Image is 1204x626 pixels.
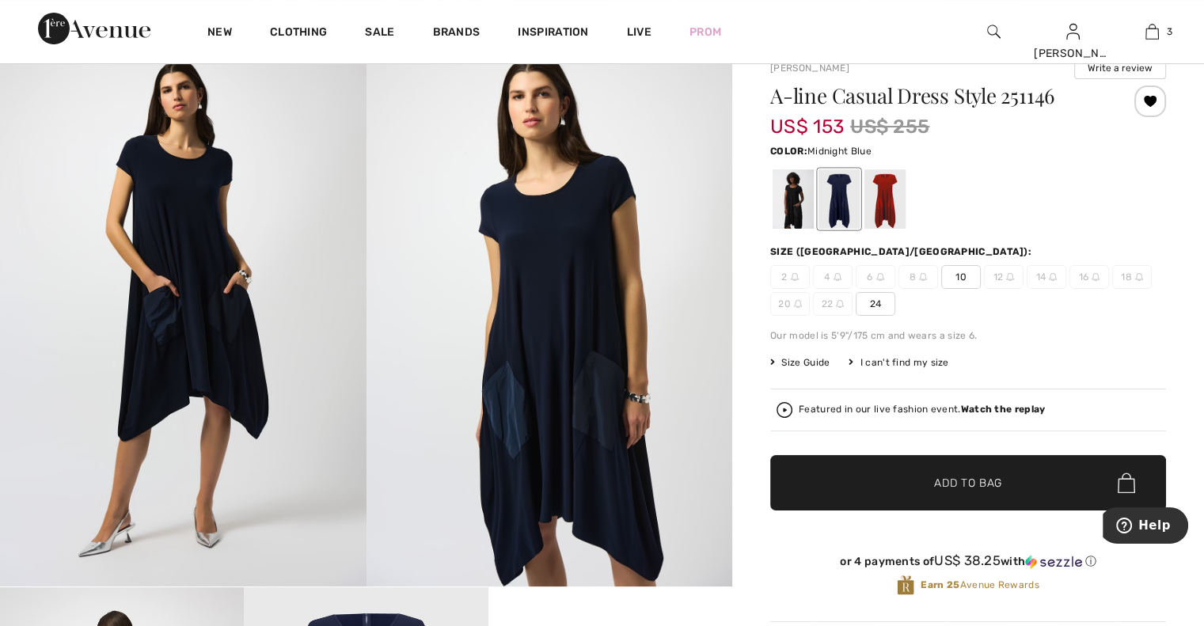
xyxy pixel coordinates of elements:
iframe: Opens a widget where you can find more information [1103,507,1188,547]
img: My Bag [1145,22,1159,41]
div: Our model is 5'9"/175 cm and wears a size 6. [770,328,1166,343]
div: Black [773,169,814,229]
img: Avenue Rewards [897,575,914,596]
a: [PERSON_NAME] [770,63,849,74]
a: Clothing [270,25,327,42]
img: ring-m.svg [876,273,884,281]
img: Sezzle [1025,555,1082,569]
img: ring-m.svg [834,273,841,281]
span: 3 [1167,25,1172,39]
span: 8 [898,265,938,289]
span: Color: [770,146,807,157]
div: Size ([GEOGRAPHIC_DATA]/[GEOGRAPHIC_DATA]): [770,245,1035,259]
span: 14 [1027,265,1066,289]
img: ring-m.svg [791,273,799,281]
img: ring-m.svg [836,300,844,308]
img: ring-m.svg [1135,273,1143,281]
div: Featured in our live fashion event. [799,404,1045,415]
div: Midnight Blue [818,169,860,229]
strong: Earn 25 [921,579,959,590]
span: US$ 255 [850,112,929,141]
span: 6 [856,265,895,289]
span: US$ 153 [770,100,844,138]
h1: A-line Casual Dress Style 251146 [770,85,1100,106]
img: Bag.svg [1118,472,1135,493]
img: ring-m.svg [1049,273,1057,281]
button: Add to Bag [770,455,1166,510]
button: Write a review [1074,57,1166,79]
a: Brands [433,25,480,42]
a: Prom [689,24,721,40]
span: US$ 38.25 [934,552,1001,568]
img: A-line Casual Dress Style 251146. 2 [367,38,733,586]
img: search the website [987,22,1001,41]
div: or 4 payments of with [770,553,1166,569]
span: Inspiration [518,25,588,42]
div: [PERSON_NAME] [1034,45,1111,62]
a: Live [627,24,651,40]
img: ring-m.svg [919,273,927,281]
span: 10 [941,265,981,289]
span: 24 [856,292,895,316]
div: I can't find my size [849,355,948,370]
span: 12 [984,265,1024,289]
img: ring-m.svg [1006,273,1014,281]
a: Sign In [1066,24,1080,39]
span: 4 [813,265,853,289]
span: Size Guide [770,355,830,370]
a: New [207,25,232,42]
span: 18 [1112,265,1152,289]
img: My Info [1066,22,1080,41]
img: ring-m.svg [1092,273,1100,281]
div: Radiant red [864,169,906,229]
span: Avenue Rewards [921,578,1039,592]
a: 3 [1113,22,1191,41]
img: ring-m.svg [794,300,802,308]
span: 22 [813,292,853,316]
img: 1ère Avenue [38,13,150,44]
a: Sale [365,25,394,42]
span: 16 [1069,265,1109,289]
div: or 4 payments ofUS$ 38.25withSezzle Click to learn more about Sezzle [770,553,1166,575]
span: Add to Bag [934,475,1002,491]
strong: Watch the replay [961,404,1046,415]
span: 2 [770,265,810,289]
span: 20 [770,292,810,316]
img: Watch the replay [777,402,792,418]
span: Midnight Blue [807,146,872,157]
